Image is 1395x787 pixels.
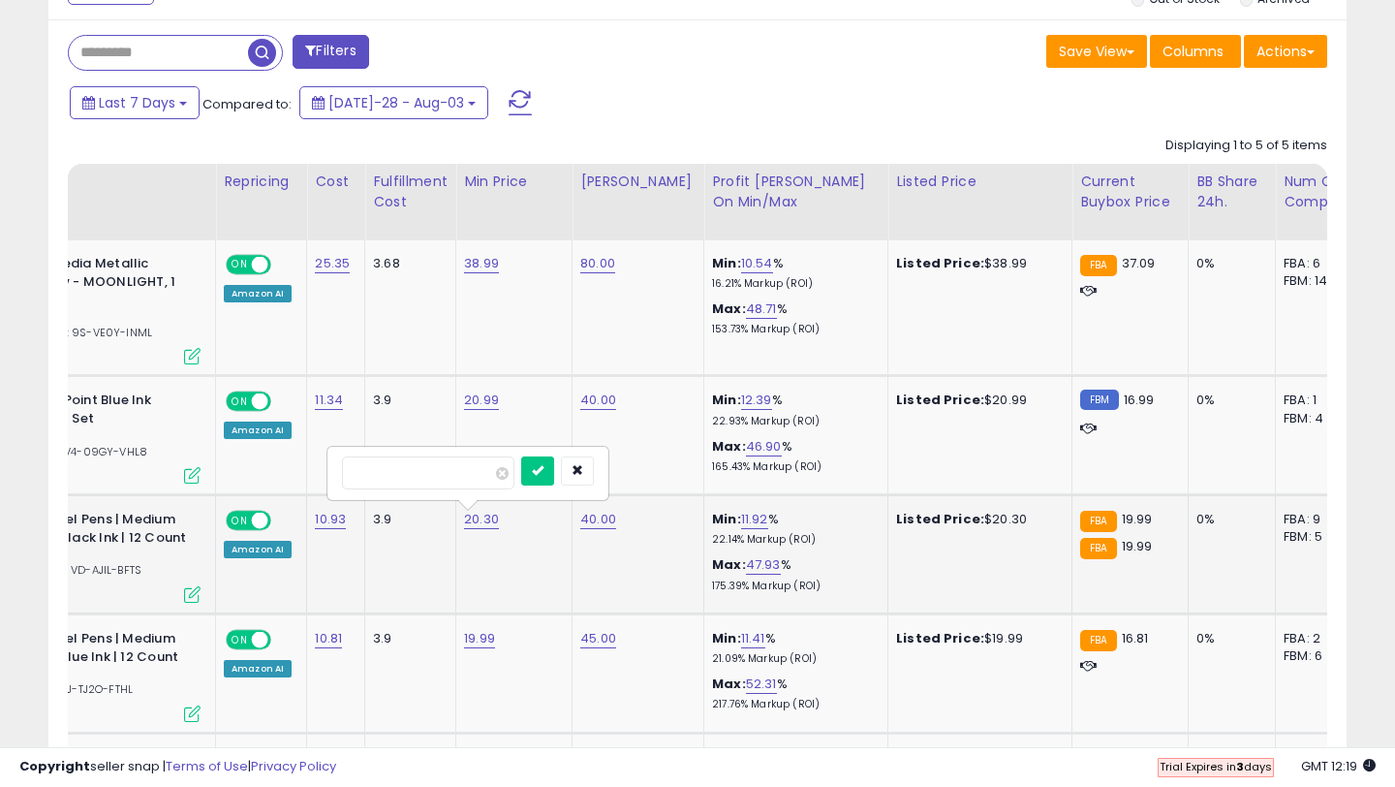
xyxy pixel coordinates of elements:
span: Compared to: [202,95,292,113]
a: 12.39 [741,391,772,410]
p: 16.21% Markup (ROI) [712,277,873,291]
div: Amazon AI [224,660,292,677]
th: The percentage added to the cost of goods (COGS) that forms the calculator for Min & Max prices. [704,164,888,240]
div: 0% [1196,630,1260,647]
button: Columns [1150,35,1241,68]
p: 22.14% Markup (ROI) [712,533,873,547]
span: ON [228,257,252,273]
div: Repricing [224,172,298,192]
button: Filters [293,35,368,69]
div: seller snap | | [19,758,336,776]
span: Trial Expires in days [1160,759,1272,774]
span: OFF [268,632,299,648]
b: Min: [712,391,741,409]
small: FBM [1080,390,1118,410]
small: FBA [1080,255,1116,276]
span: ON [228,632,252,648]
span: [DATE]-28 - Aug-03 [328,93,464,112]
p: 153.73% Markup (ROI) [712,323,873,336]
div: % [712,255,873,291]
span: | SKU: 9S-VE0Y-INML [30,325,152,340]
div: $19.99 [896,630,1057,647]
button: Actions [1244,35,1327,68]
div: Num of Comp. [1284,172,1354,212]
small: FBA [1080,511,1116,532]
b: Listed Price: [896,391,984,409]
a: 19.99 [464,629,495,648]
div: % [712,676,873,711]
button: Last 7 Days [70,86,200,119]
a: Terms of Use [166,757,248,775]
a: 10.93 [315,510,346,529]
div: FBA: 9 [1284,511,1348,528]
p: 165.43% Markup (ROI) [712,460,873,474]
div: FBA: 1 [1284,392,1348,409]
div: FBM: 14 [1284,272,1348,290]
p: 21.09% Markup (ROI) [712,652,873,666]
div: 0% [1196,511,1260,528]
div: 3.68 [373,255,441,272]
div: FBM: 6 [1284,647,1348,665]
div: 3.9 [373,392,441,409]
span: 2025-08-11 12:19 GMT [1301,757,1376,775]
p: 22.93% Markup (ROI) [712,415,873,428]
div: Listed Price [896,172,1064,192]
span: 16.99 [1124,391,1155,409]
small: FBA [1080,538,1116,559]
b: Min: [712,510,741,528]
a: 80.00 [580,254,615,273]
div: 3.9 [373,630,441,647]
div: FBA: 6 [1284,255,1348,272]
b: 3 [1236,759,1244,774]
div: 3.9 [373,511,441,528]
div: FBM: 4 [1284,410,1348,427]
div: 0% [1196,392,1260,409]
a: 48.71 [746,299,777,319]
b: Listed Price: [896,254,984,272]
a: 40.00 [580,510,616,529]
a: 11.34 [315,391,343,410]
a: 45.00 [580,629,616,648]
a: 40.00 [580,391,616,410]
span: ON [228,513,252,529]
div: Min Price [464,172,564,192]
b: Min: [712,629,741,647]
span: | SKU: PJ-TJ2O-FTHL [19,681,133,697]
div: FBA: 2 [1284,630,1348,647]
span: | SKU: VD-AJIL-BFTS [29,562,141,578]
span: Last 7 Days [99,93,175,112]
div: $20.30 [896,511,1057,528]
span: OFF [268,513,299,529]
button: [DATE]-28 - Aug-03 [299,86,488,119]
div: Profit [PERSON_NAME] on Min/Max [712,172,880,212]
div: Cost [315,172,356,192]
span: Columns [1162,42,1224,61]
button: Save View [1046,35,1147,68]
a: 20.99 [464,391,499,410]
div: Amazon AI [224,285,292,302]
b: Max: [712,299,746,318]
b: Max: [712,555,746,574]
span: 19.99 [1122,537,1153,555]
div: % [712,630,873,666]
a: 10.54 [741,254,773,273]
span: 19.99 [1122,510,1153,528]
a: 47.93 [746,555,781,575]
a: 10.81 [315,629,342,648]
span: | SKU: V4-09GY-VHL8 [22,444,147,459]
a: 38.99 [464,254,499,273]
a: 25.35 [315,254,350,273]
b: Listed Price: [896,510,984,528]
p: 175.39% Markup (ROI) [712,580,873,593]
div: % [712,392,873,427]
b: Max: [712,437,746,456]
div: % [712,511,873,547]
a: 20.30 [464,510,499,529]
span: ON [228,393,252,410]
a: Privacy Policy [251,757,336,775]
small: FBA [1080,630,1116,651]
p: 217.76% Markup (ROI) [712,698,873,711]
b: Max: [712,675,746,693]
div: [PERSON_NAME] [580,172,696,192]
div: % [712,556,873,592]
